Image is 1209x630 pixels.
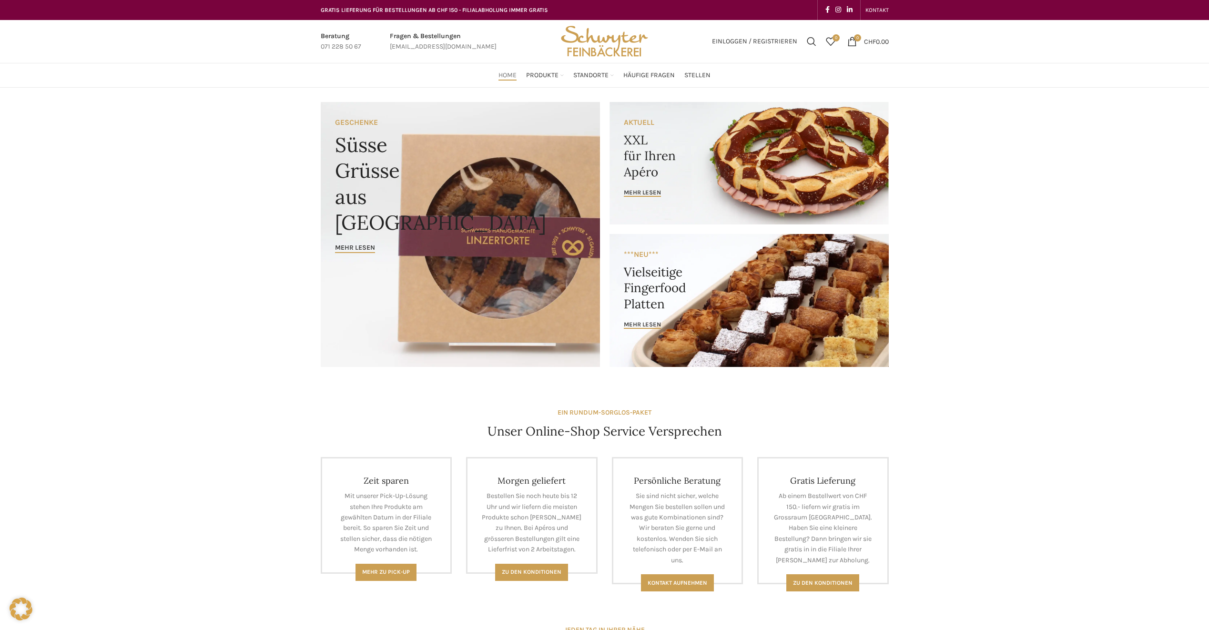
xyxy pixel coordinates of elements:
a: Banner link [321,102,600,367]
span: 0 [833,34,840,41]
span: Produkte [526,71,559,80]
a: Mehr zu Pick-Up [356,564,417,581]
a: 0 [821,32,840,51]
a: Banner link [610,234,889,367]
h4: Unser Online-Shop Service Versprechen [488,423,722,440]
span: Home [498,71,517,80]
a: Facebook social link [823,3,833,17]
div: Main navigation [316,66,894,85]
h4: Persönliche Beratung [628,475,728,486]
a: Einloggen / Registrieren [707,32,802,51]
span: Stellen [684,71,711,80]
strong: EIN RUNDUM-SORGLOS-PAKET [558,408,651,417]
span: Kontakt aufnehmen [648,579,707,586]
a: Suchen [802,32,821,51]
a: Banner link [610,102,889,224]
a: Stellen [684,66,711,85]
a: Zu den Konditionen [495,564,568,581]
a: Standorte [573,66,614,85]
span: Standorte [573,71,609,80]
h4: Morgen geliefert [482,475,582,486]
div: Meine Wunschliste [821,32,840,51]
a: Produkte [526,66,564,85]
bdi: 0.00 [864,37,889,45]
a: Infobox link [390,31,497,52]
h4: Gratis Lieferung [773,475,873,486]
a: Zu den konditionen [786,574,859,591]
a: Home [498,66,517,85]
span: CHF [864,37,876,45]
a: Site logo [558,37,651,45]
a: Häufige Fragen [623,66,675,85]
p: Bestellen Sie noch heute bis 12 Uhr und wir liefern die meisten Produkte schon [PERSON_NAME] zu I... [482,491,582,555]
h4: Zeit sparen [336,475,437,486]
p: Sie sind nicht sicher, welche Mengen Sie bestellen sollen und was gute Kombinationen sind? Wir be... [628,491,728,566]
img: Bäckerei Schwyter [558,20,651,63]
span: Einloggen / Registrieren [712,38,797,45]
span: Mehr zu Pick-Up [362,569,410,575]
span: Zu den Konditionen [502,569,561,575]
p: Ab einem Bestellwert von CHF 150.- liefern wir gratis im Grossraum [GEOGRAPHIC_DATA]. Haben Sie e... [773,491,873,566]
a: Kontakt aufnehmen [641,574,714,591]
span: GRATIS LIEFERUNG FÜR BESTELLUNGEN AB CHF 150 - FILIALABHOLUNG IMMER GRATIS [321,7,548,13]
div: Secondary navigation [861,0,894,20]
p: Mit unserer Pick-Up-Lösung stehen Ihre Produkte am gewählten Datum in der Filiale bereit. So spar... [336,491,437,555]
span: Zu den konditionen [793,579,853,586]
a: Instagram social link [833,3,844,17]
a: 0 CHF0.00 [843,32,894,51]
span: 0 [854,34,861,41]
a: Infobox link [321,31,361,52]
span: Häufige Fragen [623,71,675,80]
span: KONTAKT [865,7,889,13]
a: Linkedin social link [844,3,855,17]
a: KONTAKT [865,0,889,20]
